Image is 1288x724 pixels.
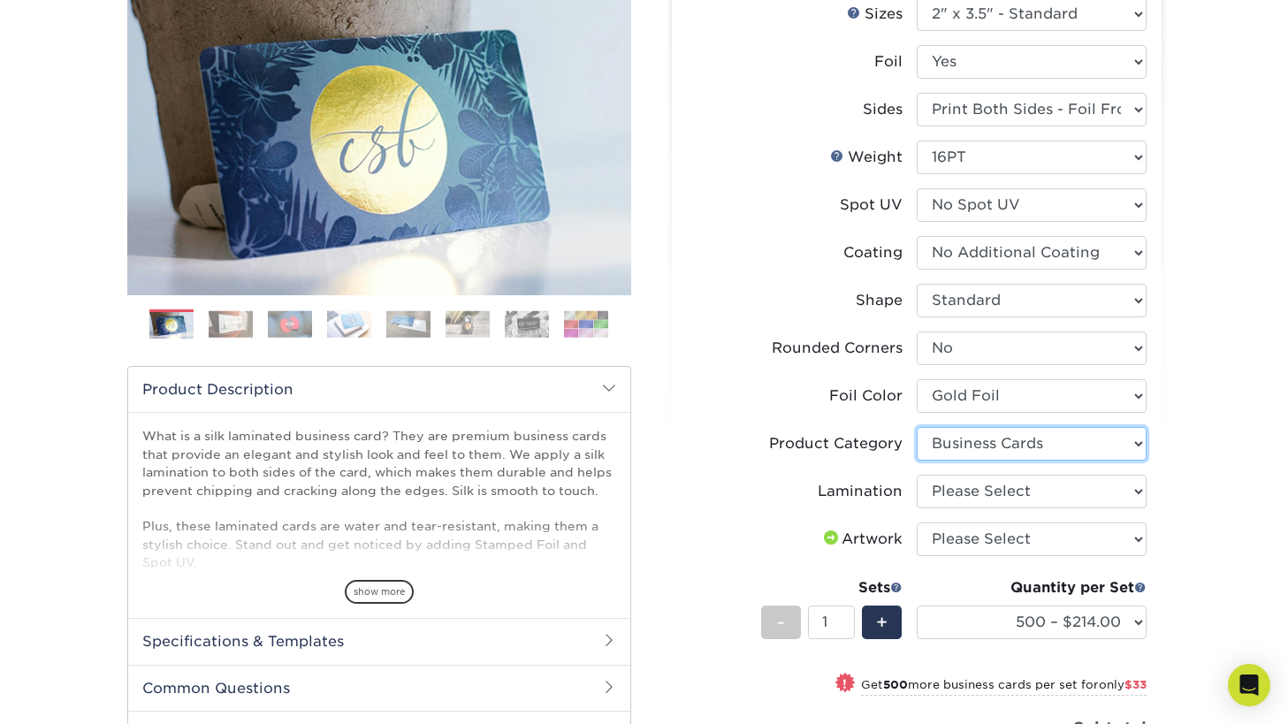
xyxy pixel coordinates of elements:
div: Artwork [820,529,903,550]
span: show more [345,580,414,604]
span: only [1099,678,1147,691]
img: Business Cards 03 [268,310,312,338]
img: Business Cards 05 [386,310,431,338]
p: What is a silk laminated business card? They are premium business cards that provide an elegant a... [142,427,616,715]
h2: Common Questions [128,665,630,711]
div: Foil Color [829,385,903,407]
img: Business Cards 08 [564,310,608,338]
span: $33 [1124,678,1147,691]
div: Lamination [818,481,903,502]
img: Business Cards 04 [327,310,371,338]
div: Sizes [847,4,903,25]
img: Business Cards 01 [149,303,194,347]
img: Business Cards 07 [505,310,549,338]
div: Shape [856,290,903,311]
div: Quantity per Set [917,577,1147,598]
span: + [876,609,888,636]
img: Business Cards 06 [446,310,490,338]
div: Coating [843,242,903,263]
strong: 500 [883,678,908,691]
div: Sides [863,99,903,120]
span: - [777,609,785,636]
div: Foil [874,51,903,72]
div: Sets [761,577,903,598]
span: ! [842,674,847,693]
div: Rounded Corners [772,338,903,359]
small: Get more business cards per set for [861,678,1147,696]
div: Spot UV [840,194,903,216]
div: Product Category [769,433,903,454]
h2: Product Description [128,367,630,412]
h2: Specifications & Templates [128,618,630,664]
div: Weight [830,147,903,168]
img: Business Cards 02 [209,310,253,338]
div: Open Intercom Messenger [1228,664,1270,706]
